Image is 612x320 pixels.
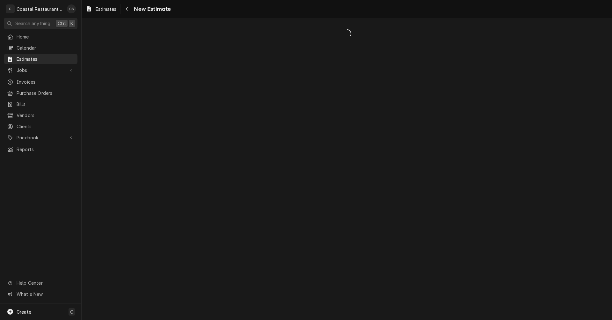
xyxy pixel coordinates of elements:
[6,4,15,13] div: C
[17,280,74,286] span: Help Center
[17,6,63,12] div: Coastal Restaurant Repair
[4,110,77,121] a: Vendors
[96,6,116,12] span: Estimates
[4,278,77,288] a: Go to Help Center
[70,309,73,315] span: C
[4,54,77,64] a: Estimates
[17,56,74,62] span: Estimates
[4,88,77,98] a: Purchase Orders
[84,4,119,14] a: Estimates
[58,20,66,27] span: Ctrl
[17,112,74,119] span: Vendors
[70,20,73,27] span: K
[17,291,74,297] span: What's New
[4,65,77,75] a: Go to Jobs
[17,79,74,85] span: Invoices
[17,67,65,73] span: Jobs
[17,101,74,108] span: Bills
[17,90,74,96] span: Purchase Orders
[122,4,132,14] button: Navigate back
[15,20,50,27] span: Search anything
[4,132,77,143] a: Go to Pricebook
[17,45,74,51] span: Calendar
[67,4,76,13] div: CS
[4,121,77,132] a: Clients
[4,31,77,42] a: Home
[82,27,612,40] span: Loading...
[17,309,31,315] span: Create
[17,123,74,130] span: Clients
[4,289,77,299] a: Go to What's New
[4,43,77,53] a: Calendar
[67,4,76,13] div: Chris Sockriter's Avatar
[4,77,77,87] a: Invoices
[17,33,74,40] span: Home
[17,134,65,141] span: Pricebook
[17,146,74,153] span: Reports
[132,5,171,13] span: New Estimate
[4,18,77,29] button: Search anythingCtrlK
[4,144,77,155] a: Reports
[4,99,77,109] a: Bills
